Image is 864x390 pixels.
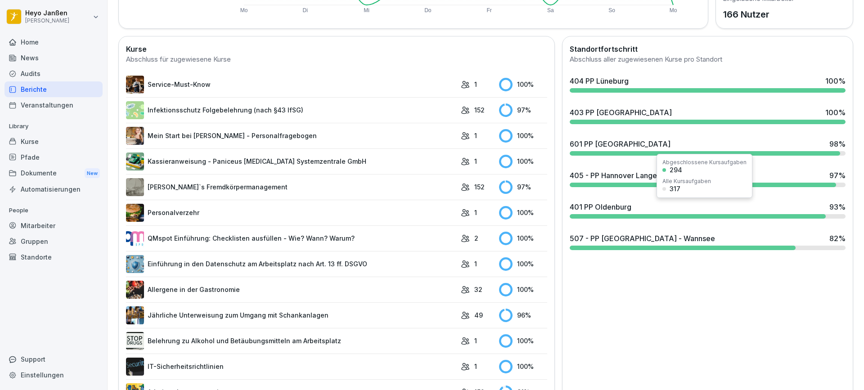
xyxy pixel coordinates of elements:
a: Standorte [4,249,103,265]
p: 1 [474,80,477,89]
img: aaay8cu0h1hwaqqp9269xjan.png [126,127,144,145]
img: msj3dytn6rmugecro9tfk5p0.png [126,358,144,376]
a: Berichte [4,81,103,97]
div: Abgeschlossene Kursaufgaben [662,160,747,165]
div: 294 [670,167,682,173]
div: 100 % [499,360,547,373]
div: 403 PP [GEOGRAPHIC_DATA] [570,107,672,118]
div: 100 % [499,155,547,168]
div: 97 % [499,180,547,194]
a: Personalverzehr [126,204,456,222]
text: Mi [364,7,369,13]
div: 401 PP Oldenburg [570,202,631,212]
div: 98 % [829,139,846,149]
a: [PERSON_NAME]`s Fremdkörpermanagement [126,178,456,196]
text: Do [424,7,432,13]
p: 166 Nutzer [723,8,794,21]
a: Audits [4,66,103,81]
div: 507 - PP [GEOGRAPHIC_DATA] - Wannsee [570,233,715,244]
img: etou62n52bjq4b8bjpe35whp.png [126,306,144,324]
a: Belehrung zu Alkohol und Betäubungsmitteln am Arbeitsplatz [126,332,456,350]
img: zd24spwykzjjw3u1wcd2ptki.png [126,204,144,222]
img: kpon4nh320e9lf5mryu3zflh.png [126,76,144,94]
a: Automatisierungen [4,181,103,197]
div: 601 PP [GEOGRAPHIC_DATA] [570,139,670,149]
text: Sa [547,7,554,13]
p: 1 [474,336,477,345]
text: Di [303,7,308,13]
p: 32 [474,285,482,294]
div: New [85,168,100,179]
div: 100 % [499,283,547,296]
div: 96 % [499,309,547,322]
p: 49 [474,310,483,320]
a: Mitarbeiter [4,218,103,233]
div: 93 % [829,202,846,212]
a: Service-Must-Know [126,76,456,94]
text: So [608,7,615,13]
a: Allergene in der Gastronomie [126,281,456,299]
div: 100 % [499,257,547,271]
text: Mo [240,7,248,13]
h2: Kurse [126,44,547,54]
a: 403 PP [GEOGRAPHIC_DATA]100% [566,103,849,128]
img: ltafy9a5l7o16y10mkzj65ij.png [126,178,144,196]
p: 1 [474,131,477,140]
a: Pfade [4,149,103,165]
text: Fr [486,7,491,13]
div: Abschluss für zugewiesene Kurse [126,54,547,65]
img: fvkk888r47r6bwfldzgy1v13.png [126,152,144,170]
div: Alle Kursaufgaben [662,179,711,184]
a: Gruppen [4,233,103,249]
a: Einstellungen [4,367,103,383]
div: Abschluss aller zugewiesenen Kurse pro Standort [570,54,846,65]
img: tgff07aey9ahi6f4hltuk21p.png [126,101,144,119]
a: Einführung in den Datenschutz am Arbeitsplatz nach Art. 13 ff. DSGVO [126,255,456,273]
div: 97 % [499,103,547,117]
img: gsgognukgwbtoe3cnlsjjbmw.png [126,281,144,299]
div: 100 % [499,232,547,245]
p: 2 [474,233,478,243]
div: 97 % [829,170,846,181]
p: Library [4,119,103,134]
div: 100 % [499,129,547,143]
p: 1 [474,259,477,269]
p: 1 [474,208,477,217]
a: 405 - PP Hannover Lange Laube97% [566,166,849,191]
div: 317 [670,186,680,192]
p: 1 [474,362,477,371]
div: 82 % [829,233,846,244]
a: Home [4,34,103,50]
a: 404 PP Lüneburg100% [566,72,849,96]
div: 100 % [825,76,846,86]
div: Dokumente [4,165,103,182]
p: 152 [474,105,485,115]
div: 404 PP Lüneburg [570,76,629,86]
a: News [4,50,103,66]
a: 401 PP Oldenburg93% [566,198,849,222]
a: Mein Start bei [PERSON_NAME] - Personalfragebogen [126,127,456,145]
div: 405 - PP Hannover Lange Laube [570,170,680,181]
p: 1 [474,157,477,166]
a: Veranstaltungen [4,97,103,113]
div: 100 % [825,107,846,118]
img: x7xa5977llyo53hf30kzdyol.png [126,255,144,273]
p: Heyo Janßen [25,9,69,17]
p: People [4,203,103,218]
a: 507 - PP [GEOGRAPHIC_DATA] - Wannsee82% [566,229,849,254]
div: Support [4,351,103,367]
h2: Standortfortschritt [570,44,846,54]
a: Infektionsschutz Folgebelehrung (nach §43 IfSG) [126,101,456,119]
p: [PERSON_NAME] [25,18,69,24]
img: rsy9vu330m0sw5op77geq2rv.png [126,229,144,247]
